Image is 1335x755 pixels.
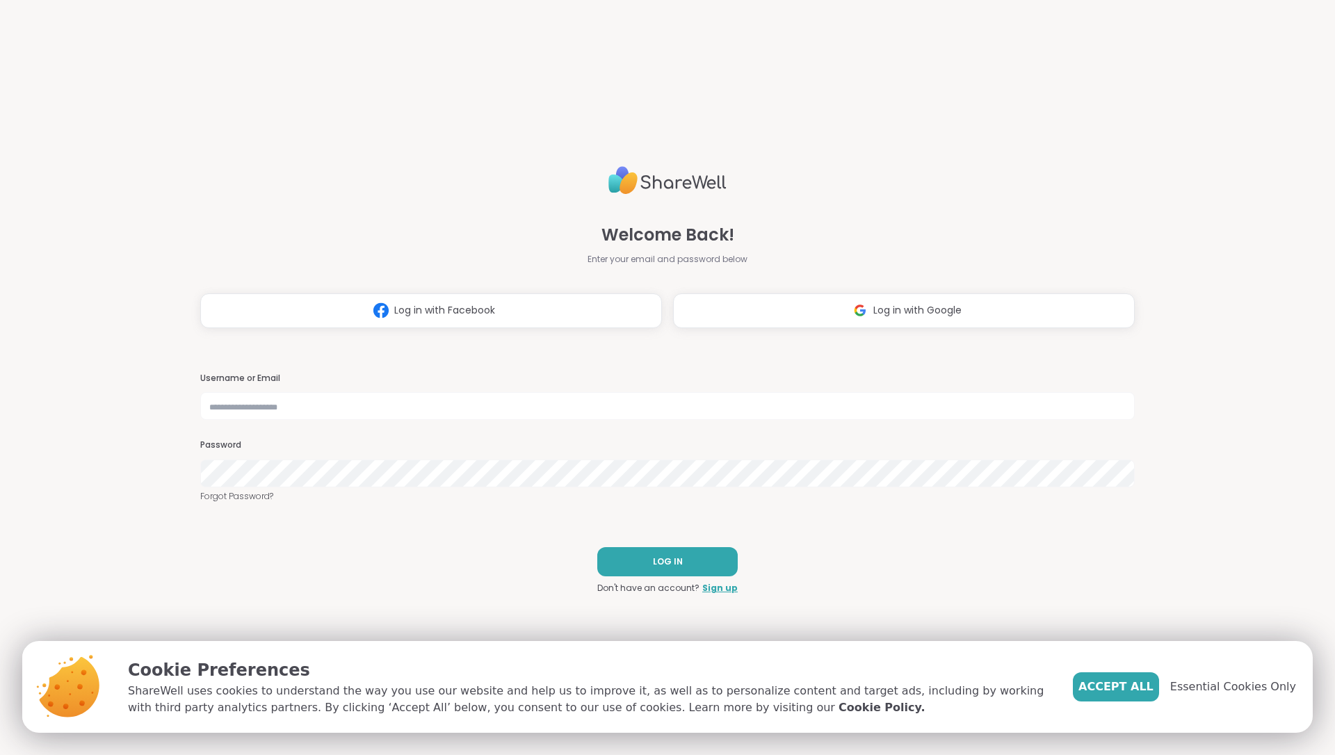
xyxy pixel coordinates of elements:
[839,699,925,716] a: Cookie Policy.
[1078,679,1154,695] span: Accept All
[368,298,394,323] img: ShareWell Logomark
[200,293,662,328] button: Log in with Facebook
[128,683,1051,716] p: ShareWell uses cookies to understand the way you use our website and help us to improve it, as we...
[597,582,699,594] span: Don't have an account?
[608,161,727,200] img: ShareWell Logo
[1170,679,1296,695] span: Essential Cookies Only
[673,293,1135,328] button: Log in with Google
[200,439,1135,451] h3: Password
[128,658,1051,683] p: Cookie Preferences
[597,547,738,576] button: LOG IN
[653,555,683,568] span: LOG IN
[1073,672,1159,701] button: Accept All
[702,582,738,594] a: Sign up
[394,303,495,318] span: Log in with Facebook
[200,490,1135,503] a: Forgot Password?
[200,373,1135,384] h3: Username or Email
[588,253,747,266] span: Enter your email and password below
[601,222,734,247] span: Welcome Back!
[847,298,873,323] img: ShareWell Logomark
[873,303,962,318] span: Log in with Google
